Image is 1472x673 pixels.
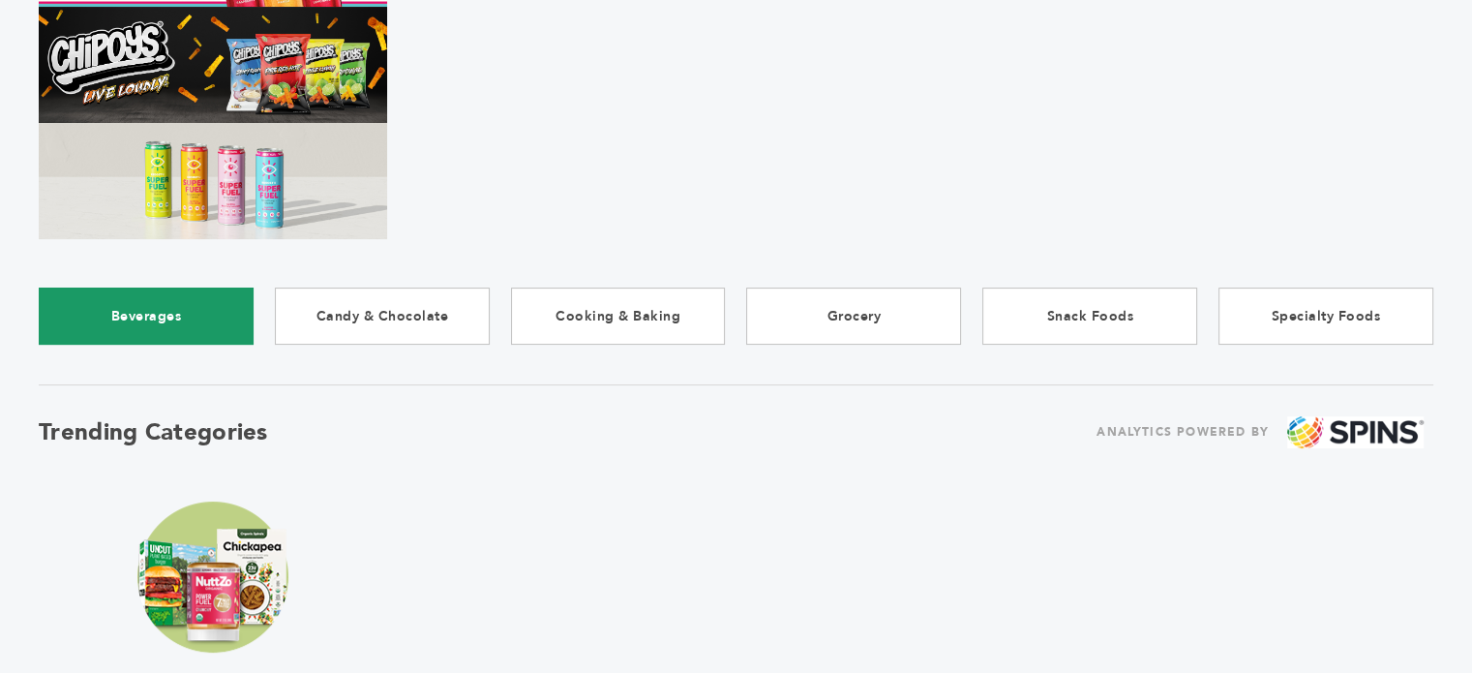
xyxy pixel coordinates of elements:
a: Candy & Chocolate [275,288,490,345]
a: Snack Foods [982,288,1197,345]
img: spins.png [1287,416,1424,448]
img: claim_plant_based Trending Image [137,502,288,653]
a: Cooking & Baking [511,288,726,345]
a: Specialty Foods [1218,288,1433,345]
span: ANALYTICS POWERED BY [1096,420,1269,444]
h2: Trending Categories [39,416,268,448]
a: Beverages [39,288,254,345]
img: Marketplace Top Banner 3 [39,7,387,123]
a: Grocery [746,288,961,345]
img: Marketplace Top Banner 4 [39,123,387,239]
